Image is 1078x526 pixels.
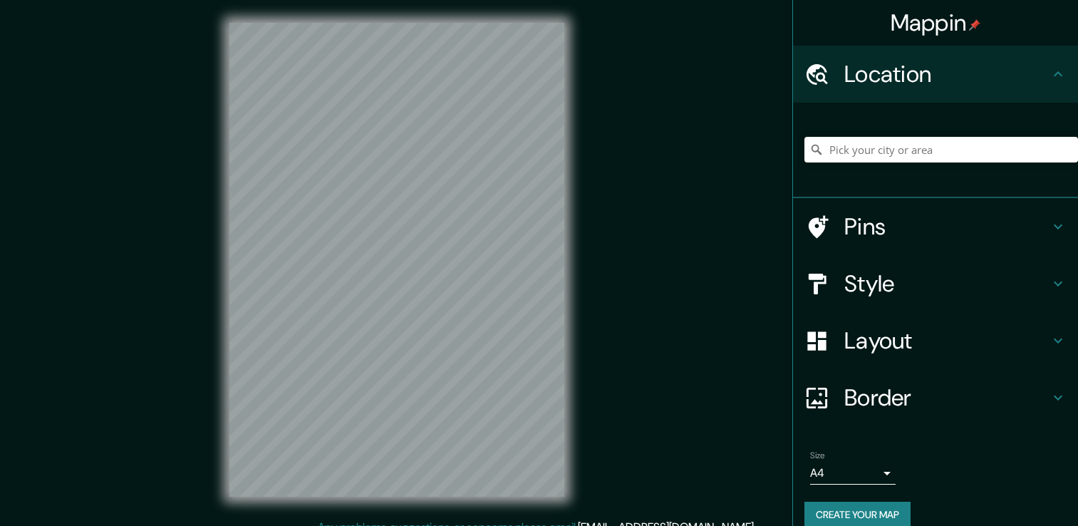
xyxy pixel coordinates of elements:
[793,198,1078,255] div: Pins
[951,470,1062,510] iframe: Help widget launcher
[793,369,1078,426] div: Border
[810,462,896,485] div: A4
[844,383,1050,412] h4: Border
[229,23,564,497] canvas: Map
[844,60,1050,88] h4: Location
[793,312,1078,369] div: Layout
[844,269,1050,298] h4: Style
[793,255,1078,312] div: Style
[969,19,980,31] img: pin-icon.png
[804,137,1078,163] input: Pick your city or area
[844,326,1050,355] h4: Layout
[810,450,825,462] label: Size
[793,46,1078,103] div: Location
[891,9,981,37] h4: Mappin
[844,212,1050,241] h4: Pins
